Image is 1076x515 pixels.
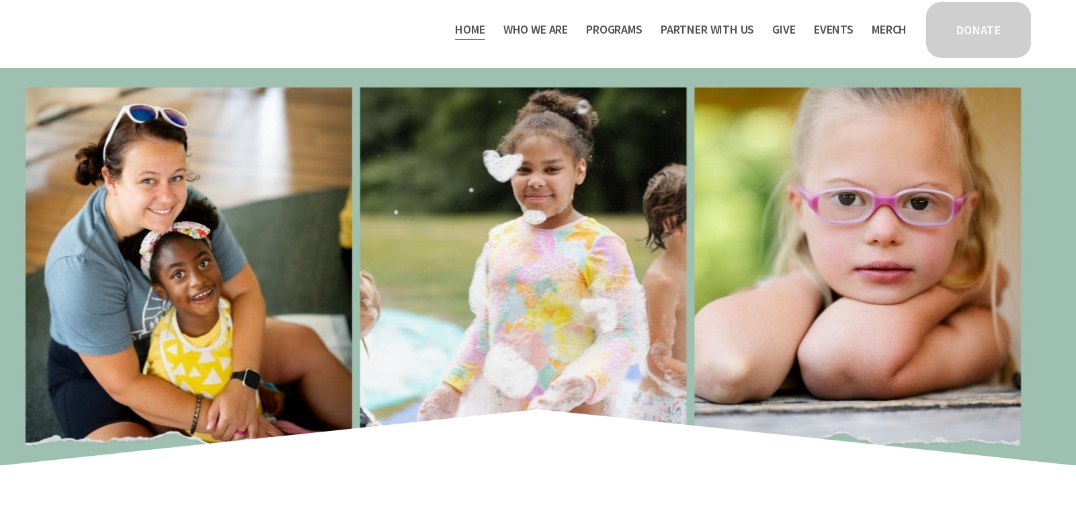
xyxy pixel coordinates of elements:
[503,20,568,40] span: Who We Are
[503,19,568,40] a: folder dropdown
[872,19,907,40] a: Merch
[772,19,795,40] a: Give
[586,19,643,40] a: folder dropdown
[661,20,754,40] span: Partner With Us
[586,20,643,40] span: Programs
[455,19,485,40] a: Home
[661,19,754,40] a: folder dropdown
[814,19,854,40] a: Events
